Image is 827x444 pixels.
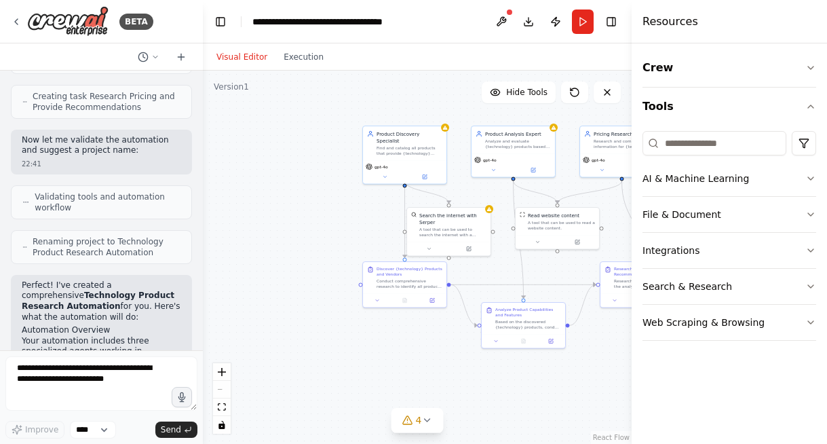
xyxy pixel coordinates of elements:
[402,181,408,258] g: Edge from b5e6361b-f273-41f3-91db-8629775108a7 to b1014d7d-b8db-4f61-8bc8-93620ae83163
[509,337,537,346] button: No output available
[495,307,561,318] div: Analyze Product Capabilities and Features
[642,126,816,352] div: Tools
[416,413,422,427] span: 4
[213,363,231,434] div: React Flow controls
[481,302,566,349] div: Analyze Product Capabilities and FeaturesBased on the discovered {technology} products, conduct d...
[642,161,816,196] button: AI & Machine Learning
[642,197,816,232] button: File & Document
[377,130,442,144] div: Product Discovery Specialist
[623,166,661,174] button: Open in side panel
[594,130,659,137] div: Pricing Research Analyst
[213,399,231,416] button: fit view
[642,14,698,30] h4: Resources
[275,49,332,65] button: Execution
[570,281,596,329] g: Edge from 01063539-5c17-4b8c-85ec-7da93b625652 to 84ee8498-c1e5-47c6-993a-c54d194db987
[528,212,579,219] div: Read website content
[614,278,680,289] div: Research pricing information for the analyzed {technology} products by visiting vendor websites, ...
[642,233,816,268] button: Integrations
[642,269,816,304] button: Search & Research
[482,81,556,103] button: Hide Tools
[22,280,181,322] p: Perfect! I've created a comprehensive for you. Here's what the automation will do:
[377,278,442,289] div: Conduct comprehensive research to identify all products that provide {technology} solutions. Sear...
[506,87,547,98] span: Hide Tools
[558,238,597,246] button: Open in side panel
[450,245,488,253] button: Open in side panel
[22,159,181,169] div: 22:41
[421,297,444,305] button: Open in side panel
[554,181,626,204] g: Edge from 43a233cb-b42e-4893-97c7-072112c4133d to c6f10d69-3c7f-4d96-b1e1-dcca5894e778
[391,408,444,433] button: 4
[5,421,64,439] button: Improve
[614,266,680,277] div: Research Pricing and Provide Recommendations
[252,15,405,29] nav: breadcrumb
[27,6,109,37] img: Logo
[471,126,556,177] div: Product Analysis ExpertAnalyze and evaluate {technology} products based on their capabilities, fe...
[25,424,58,435] span: Improve
[33,236,180,258] span: Renaming project to Technology Product Research Automation
[161,424,181,435] span: Send
[22,135,181,156] p: Now let me validate the automation and suggest a project name:
[22,291,174,311] strong: Technology Product Research Automation
[451,281,596,288] g: Edge from b1014d7d-b8db-4f61-8bc8-93620ae83163 to 84ee8498-c1e5-47c6-993a-c54d194db987
[495,319,561,330] div: Based on the discovered {technology} products, conduct detailed analysis of their capabilities, f...
[406,173,444,181] button: Open in side panel
[406,207,491,257] div: SerperDevToolSearch the internet with SerperA tool that can be used to search the internet with a...
[485,130,551,137] div: Product Analysis Expert
[119,14,153,30] div: BETA
[419,212,486,225] div: Search the internet with Serper
[520,212,525,217] img: ScrapeWebsiteTool
[214,81,249,92] div: Version 1
[390,297,419,305] button: No output available
[377,145,442,156] div: Find and catalog all products that provide {technology} solutions, identifying the companies that...
[377,266,442,277] div: Discover {technology} Products and Vendors
[515,207,600,250] div: ScrapeWebsiteToolRead website contentA tool that can be used to read a website content.
[33,91,180,113] span: Creating task Research Pricing and Provide Recommendations
[213,363,231,381] button: zoom in
[592,158,605,163] span: gpt-4o
[600,261,685,308] div: Research Pricing and Provide RecommendationsResearch pricing information for the analyzed {techno...
[642,49,816,87] button: Crew
[483,158,497,163] span: gpt-4o
[35,191,180,213] span: Validating tools and automation workflow
[602,12,621,31] button: Hide right sidebar
[211,12,230,31] button: Hide left sidebar
[170,49,192,65] button: Start a new chat
[411,212,417,217] img: SerperDevTool
[539,337,562,346] button: Open in side panel
[172,387,192,407] button: Click to speak your automation idea
[485,138,551,149] div: Analyze and evaluate {technology} products based on their capabilities, features, and performance...
[419,227,486,238] div: A tool that can be used to search the internet with a search_query. Supports different search typ...
[594,138,659,149] div: Research and compile pricing information for {technology} products, analyze pricing models, and p...
[374,164,388,170] span: gpt-4o
[362,126,447,184] div: Product Discovery SpecialistFind and catalog all products that provide {technology} solutions, id...
[514,166,553,174] button: Open in side panel
[642,88,816,126] button: Tools
[593,434,630,441] a: React Flow attribution
[362,261,447,308] div: Discover {technology} Products and VendorsConduct comprehensive research to identify all products...
[402,181,453,204] g: Edge from b5e6361b-f273-41f3-91db-8629775108a7 to 2cc39c1f-08a0-472f-bbd5-fbb9d92ff83d
[528,220,595,231] div: A tool that can be used to read a website content.
[510,181,561,204] g: Edge from 6b6de7c9-e8ec-42a9-a252-c2096ea27707 to c6f10d69-3c7f-4d96-b1e1-dcca5894e778
[642,305,816,340] button: Web Scraping & Browsing
[155,422,197,438] button: Send
[451,281,478,329] g: Edge from b1014d7d-b8db-4f61-8bc8-93620ae83163 to 01063539-5c17-4b8c-85ec-7da93b625652
[213,416,231,434] button: toggle interactivity
[579,126,664,177] div: Pricing Research AnalystResearch and compile pricing information for {technology} products, analy...
[22,336,181,368] p: Your automation includes three specialized agents working in sequence:
[22,325,181,336] h2: Automation Overview
[208,49,275,65] button: Visual Editor
[132,49,165,65] button: Switch to previous chat
[510,181,527,299] g: Edge from 6b6de7c9-e8ec-42a9-a252-c2096ea27707 to 01063539-5c17-4b8c-85ec-7da93b625652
